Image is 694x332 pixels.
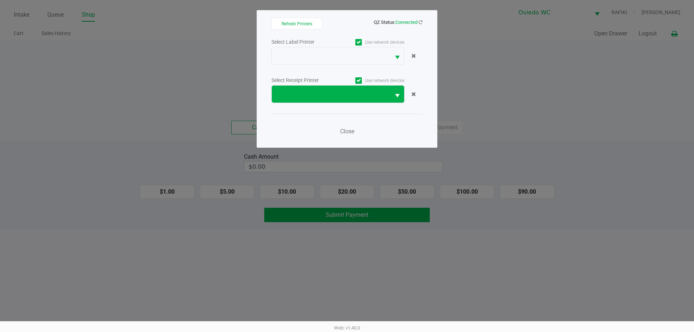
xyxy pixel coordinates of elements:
[340,128,354,135] span: Close
[395,20,417,25] span: Connected
[374,20,423,25] span: QZ Status:
[390,86,404,103] button: Select
[390,47,404,64] button: Select
[338,39,404,46] label: Use network devices
[271,77,338,84] div: Select Receipt Printer
[334,325,360,331] span: Web: v1.40.0
[336,124,358,139] button: Close
[271,18,322,29] button: Refresh Printers
[282,21,312,26] span: Refresh Printers
[338,77,404,84] label: Use network devices
[271,38,338,46] div: Select Label Printer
